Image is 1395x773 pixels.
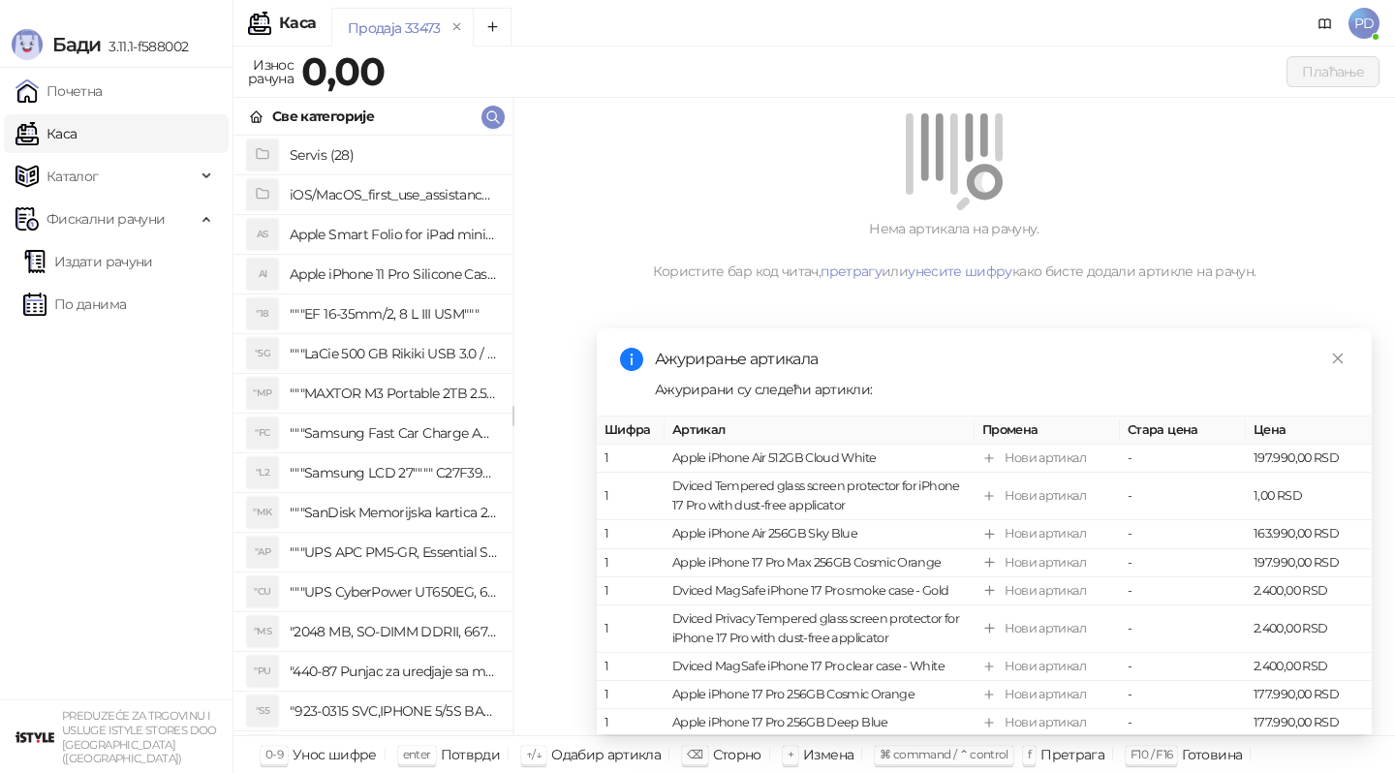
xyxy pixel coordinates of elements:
[1120,709,1246,737] td: -
[441,742,501,767] div: Потврди
[665,681,975,709] td: Apple iPhone 17 Pro 256GB Cosmic Orange
[290,179,497,210] h4: iOS/MacOS_first_use_assistance (4)
[1005,685,1086,704] div: Нови артикал
[101,38,188,55] span: 3.11.1-f588002
[290,219,497,250] h4: Apple Smart Folio for iPad mini (A17 Pro) - Sage
[290,378,497,409] h4: """MAXTOR M3 Portable 2TB 2.5"""" crni eksterni hard disk HX-M201TCB/GM"""
[15,718,54,757] img: 64x64-companyLogo-77b92cf4-9946-4f36-9751-bf7bb5fd2c7d.png
[788,747,793,761] span: +
[247,378,278,409] div: "MP
[279,15,316,31] div: Каса
[1120,417,1246,445] th: Стара цена
[880,747,1008,761] span: ⌘ command / ⌃ control
[526,747,542,761] span: ↑/↓
[597,473,665,520] td: 1
[233,136,512,735] div: grid
[1120,473,1246,520] td: -
[1120,605,1246,653] td: -
[1246,653,1372,681] td: 2.400,00 RSD
[1040,742,1104,767] div: Претрага
[290,497,497,528] h4: """SanDisk Memorijska kartica 256GB microSDXC sa SD adapterom SDSQXA1-256G-GN6MA - Extreme PLUS, ...
[551,742,661,767] div: Одабир артикла
[247,417,278,448] div: "FC
[665,520,975,548] td: Apple iPhone Air 256GB Sky Blue
[1182,742,1242,767] div: Готовина
[52,33,101,56] span: Бади
[15,114,77,153] a: Каса
[1120,681,1246,709] td: -
[597,548,665,576] td: 1
[1246,681,1372,709] td: 177.990,00 RSD
[1005,619,1086,638] div: Нови артикал
[1246,445,1372,473] td: 197.990,00 RSD
[290,616,497,647] h4: "2048 MB, SO-DIMM DDRII, 667 MHz, Napajanje 1,8 0,1 V, Latencija CL5"
[247,576,278,607] div: "CU
[247,537,278,568] div: "AP
[290,417,497,448] h4: """Samsung Fast Car Charge Adapter, brzi auto punja_, boja crna"""
[1005,657,1086,676] div: Нови артикал
[713,742,761,767] div: Сторно
[821,263,882,280] a: претрагу
[265,747,283,761] span: 0-9
[597,605,665,653] td: 1
[1310,8,1341,39] a: Документација
[597,577,665,605] td: 1
[247,298,278,329] div: "18
[247,219,278,250] div: AS
[1131,747,1172,761] span: F10 / F16
[665,445,975,473] td: Apple iPhone Air 512GB Cloud White
[301,47,385,95] strong: 0,00
[247,259,278,290] div: AI
[665,417,975,445] th: Артикал
[1331,352,1345,365] span: close
[46,157,99,196] span: Каталог
[1005,448,1086,468] div: Нови артикал
[1005,713,1086,732] div: Нови артикал
[1246,605,1372,653] td: 2.400,00 RSD
[655,348,1348,371] div: Ажурирање артикала
[290,259,497,290] h4: Apple iPhone 11 Pro Silicone Case - Black
[597,520,665,548] td: 1
[1348,8,1379,39] span: PD
[1246,577,1372,605] td: 2.400,00 RSD
[1028,747,1031,761] span: f
[290,576,497,607] h4: """UPS CyberPower UT650EG, 650VA/360W , line-int., s_uko, desktop"""
[908,263,1012,280] a: унесите шифру
[803,742,853,767] div: Измена
[1286,56,1379,87] button: Плаћање
[290,537,497,568] h4: """UPS APC PM5-GR, Essential Surge Arrest,5 utic_nica"""
[12,29,43,60] img: Logo
[1005,524,1086,543] div: Нови артикал
[597,709,665,737] td: 1
[1120,445,1246,473] td: -
[244,52,297,91] div: Износ рачуна
[247,497,278,528] div: "MK
[620,348,643,371] span: info-circle
[537,218,1372,282] div: Нема артикала на рачуну. Користите бар код читач, или како бисте додали артикле на рачун.
[247,656,278,687] div: "PU
[665,605,975,653] td: Dviced Privacy Tempered glass screen protector for iPhone 17 Pro with dust-free applicator
[348,17,441,39] div: Продаја 33473
[293,742,377,767] div: Унос шифре
[1120,520,1246,548] td: -
[665,577,975,605] td: Dviced MagSafe iPhone 17 Pro smoke case - Gold
[23,242,153,281] a: Издати рачуни
[975,417,1120,445] th: Промена
[1246,473,1372,520] td: 1,00 RSD
[665,709,975,737] td: Apple iPhone 17 Pro 256GB Deep Blue
[247,696,278,727] div: "S5
[1005,581,1086,601] div: Нови артикал
[1005,552,1086,572] div: Нови артикал
[687,747,702,761] span: ⌫
[290,298,497,329] h4: """EF 16-35mm/2, 8 L III USM"""
[290,338,497,369] h4: """LaCie 500 GB Rikiki USB 3.0 / Ultra Compact & Resistant aluminum / USB 3.0 / 2.5"""""""
[290,656,497,687] h4: "440-87 Punjac za uredjaje sa micro USB portom 4/1, Stand."
[290,457,497,488] h4: """Samsung LCD 27"""" C27F390FHUXEN"""
[665,473,975,520] td: Dviced Tempered glass screen protector for iPhone 17 Pro with dust-free applicator
[597,653,665,681] td: 1
[597,681,665,709] td: 1
[62,709,217,765] small: PREDUZEĆE ZA TRGOVINU I USLUGE ISTYLE STORES DOO [GEOGRAPHIC_DATA] ([GEOGRAPHIC_DATA])
[247,457,278,488] div: "L2
[597,445,665,473] td: 1
[247,616,278,647] div: "MS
